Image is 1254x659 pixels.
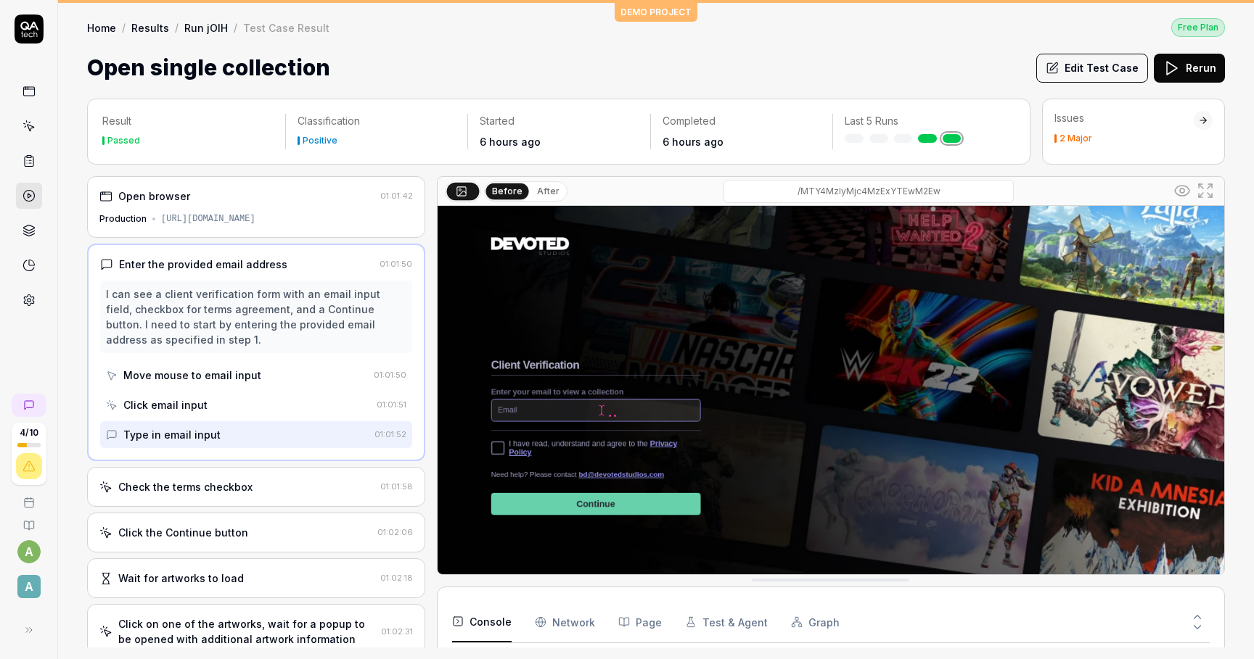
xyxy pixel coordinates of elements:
[87,51,330,84] h1: Open single collection
[161,212,255,225] div: [URL][DOMAIN_NAME]
[377,399,406,410] time: 01:01:51
[1171,18,1225,37] div: Free Plan
[452,602,512,642] button: Console
[1171,179,1194,202] button: Show all interative elements
[99,212,147,225] div: Production
[1154,54,1225,83] button: Rerun
[118,525,248,540] div: Click the Continue button
[123,397,208,413] div: Click email input
[1054,111,1194,125] div: Issues
[845,114,1004,128] p: Last 5 Runs
[118,479,253,494] div: Check the terms checkbox
[6,563,52,601] button: A
[1171,17,1225,37] button: Free Plan
[102,114,274,128] p: Result
[12,394,46,417] a: New conversation
[663,114,821,128] p: Completed
[119,257,287,272] div: Enter the provided email address
[100,362,412,389] button: Move mouse to email input01:01:50
[6,485,52,508] a: Book a call with us
[618,602,662,642] button: Page
[298,114,456,128] p: Classification
[87,20,116,35] a: Home
[380,259,412,269] time: 01:01:50
[380,191,413,201] time: 01:01:42
[17,575,41,598] span: A
[100,421,412,448] button: Type in email input01:01:52
[380,573,413,583] time: 01:02:18
[20,428,38,437] span: 4 / 10
[243,20,329,35] div: Test Case Result
[131,20,169,35] a: Results
[485,183,528,199] button: Before
[1060,134,1092,143] div: 2 Major
[380,481,413,492] time: 01:01:58
[122,20,126,35] div: /
[1036,54,1148,83] button: Edit Test Case
[175,20,179,35] div: /
[480,114,639,128] p: Started
[303,136,337,145] div: Positive
[106,286,406,347] div: I can see a client verification form with an email input field, checkbox for terms agreement, and...
[381,626,413,637] time: 01:02:31
[791,602,840,642] button: Graph
[374,370,406,380] time: 01:01:50
[685,602,768,642] button: Test & Agent
[480,136,541,148] time: 6 hours ago
[535,602,595,642] button: Network
[377,527,413,537] time: 01:02:06
[1194,179,1217,202] button: Open in full screen
[184,20,228,35] a: Run jOIH
[234,20,237,35] div: /
[123,427,221,442] div: Type in email input
[107,136,140,145] div: Passed
[123,368,261,383] div: Move mouse to email input
[531,183,565,199] button: After
[374,429,406,439] time: 01:01:52
[118,571,244,586] div: Wait for artworks to load
[17,540,41,563] button: a
[118,188,190,204] div: Open browser
[6,508,52,531] a: Documentation
[118,616,375,647] div: Click on one of the artworks, wait for a popup to be opened with additional artwork information
[663,136,724,148] time: 6 hours ago
[100,391,412,418] button: Click email input01:01:51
